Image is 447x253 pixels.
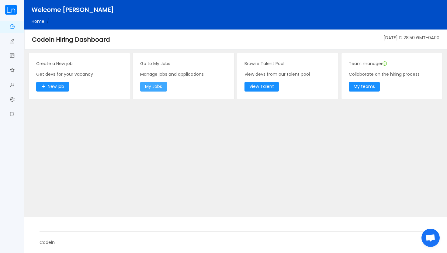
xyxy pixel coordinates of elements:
[5,5,17,15] img: cropped.59e8b842.png
[10,64,15,77] a: icon: star
[140,61,227,67] p: Go to My Jobs
[36,61,123,67] p: Create a New job
[383,61,387,66] i: icon: check-circle
[383,35,439,41] span: [DATE] 12:28:50 GMT-0400
[10,50,15,63] a: icon: project
[140,82,167,92] button: My Jobs
[10,21,15,33] a: icon: dashboard
[36,71,123,78] p: Get devs for your vacancy
[421,229,440,247] a: Open chat
[32,5,114,14] span: Welcome [PERSON_NAME]
[10,35,15,48] a: icon: edit
[244,71,331,78] p: View devs from our talent pool
[244,61,331,67] p: Browse Talent Pool
[10,79,15,92] a: icon: user
[349,71,435,78] p: Collaborate on the hiring process
[10,94,15,106] a: icon: setting
[349,61,435,67] p: Team manager
[32,18,44,24] span: Home
[47,18,49,24] span: /
[32,35,110,44] span: Codeln Hiring Dashboard
[244,82,279,92] button: View Talent
[349,82,380,92] button: My teams
[36,82,69,92] button: icon: plusNew job
[140,71,227,78] p: Manage jobs and applications
[24,217,447,253] footer: Codeln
